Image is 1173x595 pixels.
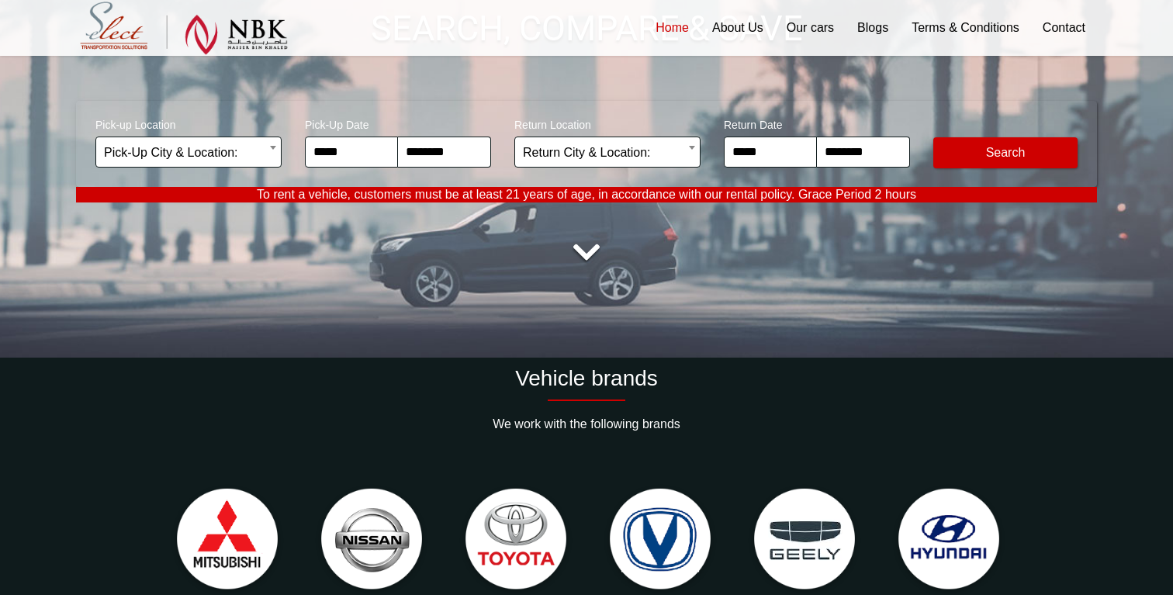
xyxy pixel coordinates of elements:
span: Return Date [724,109,910,137]
h2: Vehicle brands [76,365,1097,392]
span: Return City & Location: [514,137,701,168]
span: Pick-Up Date [305,109,491,137]
span: Return City & Location: [523,137,692,168]
button: Modify Search [933,137,1078,168]
p: We work with the following brands [76,417,1097,432]
span: Return Location [514,109,701,137]
img: Select Rent a Car [80,2,288,55]
span: Pick-Up City & Location: [104,137,273,168]
span: Pick-up Location [95,109,282,137]
p: To rent a vehicle, customers must be at least 21 years of age, in accordance with our rental poli... [76,187,1097,202]
span: Pick-Up City & Location: [95,137,282,168]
